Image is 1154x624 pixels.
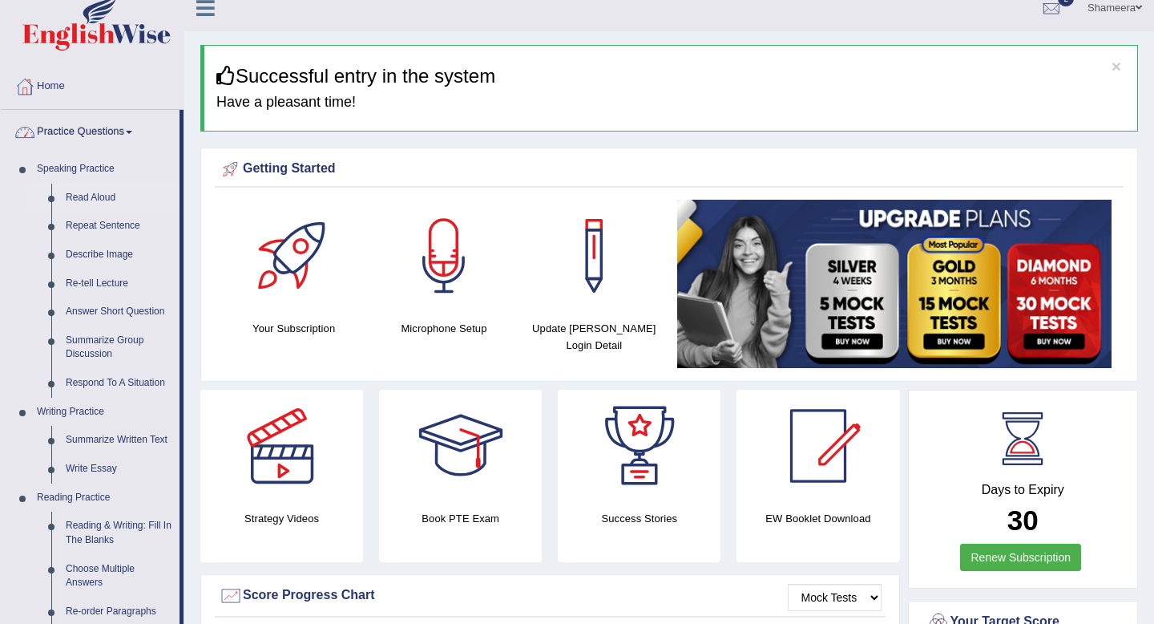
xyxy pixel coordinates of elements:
[377,320,510,337] h4: Microphone Setup
[527,320,661,354] h4: Update [PERSON_NAME] Login Detail
[59,298,180,326] a: Answer Short Question
[59,184,180,213] a: Read Aloud
[926,483,1120,497] h4: Days to Expiry
[30,155,180,184] a: Speaking Practice
[219,157,1120,181] div: Getting Started
[30,484,180,513] a: Reading Practice
[736,510,899,527] h4: EW Booklet Download
[59,212,180,241] a: Repeat Sentence
[216,66,1125,87] h3: Successful entry in the system
[59,369,180,398] a: Respond To A Situation
[558,510,720,527] h4: Success Stories
[219,584,882,608] div: Score Progress Chart
[30,398,180,427] a: Writing Practice
[59,269,180,298] a: Re-tell Lecture
[59,555,180,598] a: Choose Multiple Answers
[1,110,180,150] a: Practice Questions
[1112,58,1121,75] button: ×
[200,510,363,527] h4: Strategy Videos
[1,64,184,104] a: Home
[216,95,1125,111] h4: Have a pleasant time!
[960,544,1081,571] a: Renew Subscription
[59,426,180,455] a: Summarize Written Text
[1007,504,1039,536] b: 30
[59,241,180,269] a: Describe Image
[227,320,361,337] h4: Your Subscription
[379,510,542,527] h4: Book PTE Exam
[677,200,1112,368] img: small5.jpg
[59,455,180,484] a: Write Essay
[59,512,180,554] a: Reading & Writing: Fill In The Blanks
[59,326,180,369] a: Summarize Group Discussion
